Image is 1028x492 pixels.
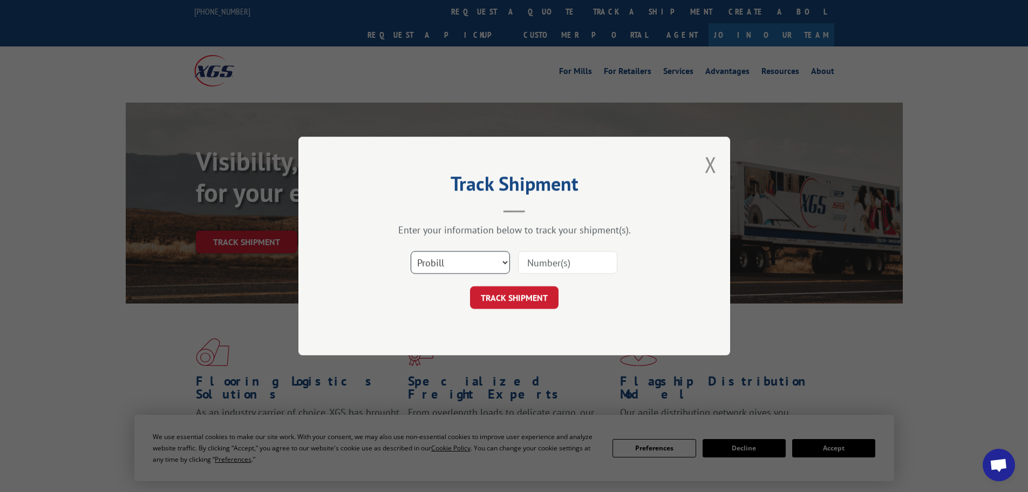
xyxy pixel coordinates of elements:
[352,176,676,197] h2: Track Shipment
[705,150,717,179] button: Close modal
[470,286,559,309] button: TRACK SHIPMENT
[352,224,676,236] div: Enter your information below to track your shipment(s).
[983,449,1015,481] div: Open chat
[518,251,617,274] input: Number(s)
